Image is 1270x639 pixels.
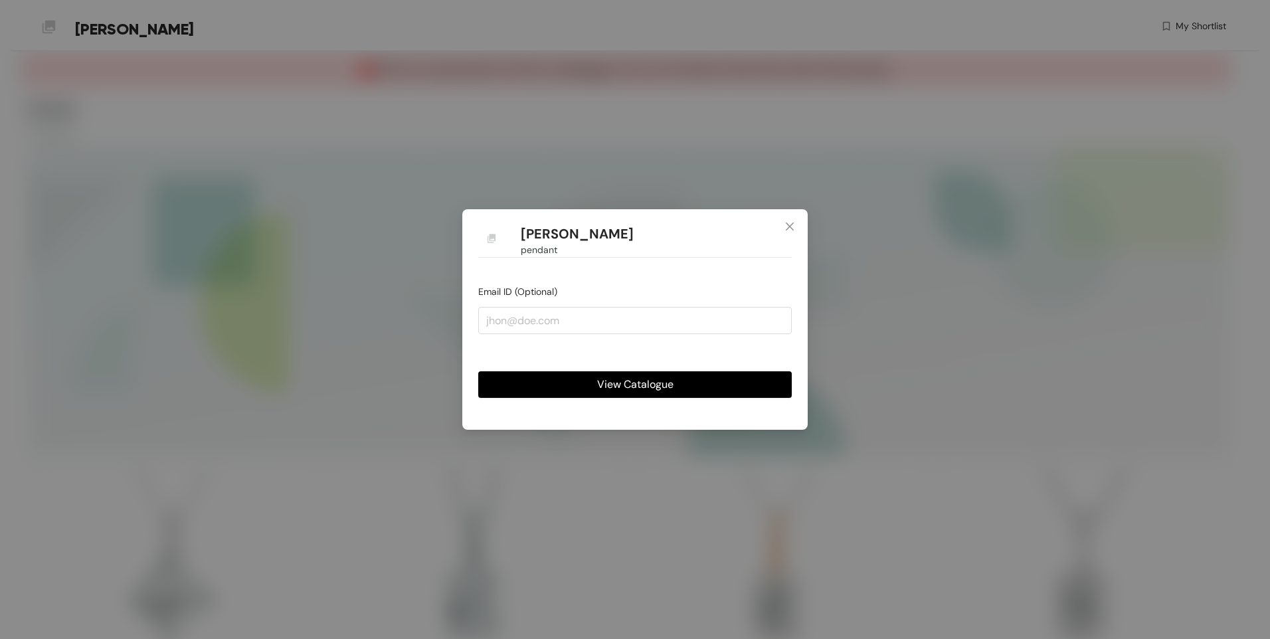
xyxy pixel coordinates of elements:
span: close [784,221,795,232]
button: View Catalogue [478,371,792,398]
input: jhon@doe.com [478,307,792,333]
button: Close [772,209,808,245]
span: pendant [521,242,557,257]
span: Email ID (Optional) [478,286,557,298]
h1: [PERSON_NAME] [521,226,634,242]
span: View Catalogue [597,376,674,393]
img: Buyer Portal [478,225,505,252]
